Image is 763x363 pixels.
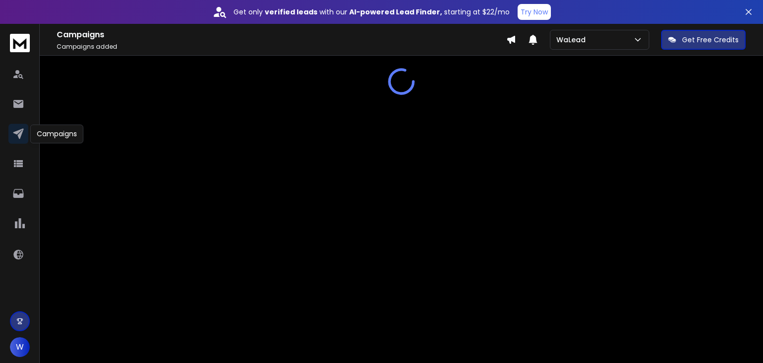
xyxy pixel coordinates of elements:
[521,7,548,17] p: Try Now
[265,7,317,17] strong: verified leads
[682,35,739,45] p: Get Free Credits
[556,35,590,45] p: WaLead
[10,337,30,357] button: W
[30,124,83,143] div: Campaigns
[57,43,506,51] p: Campaigns added
[661,30,746,50] button: Get Free Credits
[10,34,30,52] img: logo
[518,4,551,20] button: Try Now
[233,7,510,17] p: Get only with our starting at $22/mo
[349,7,442,17] strong: AI-powered Lead Finder,
[57,29,506,41] h1: Campaigns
